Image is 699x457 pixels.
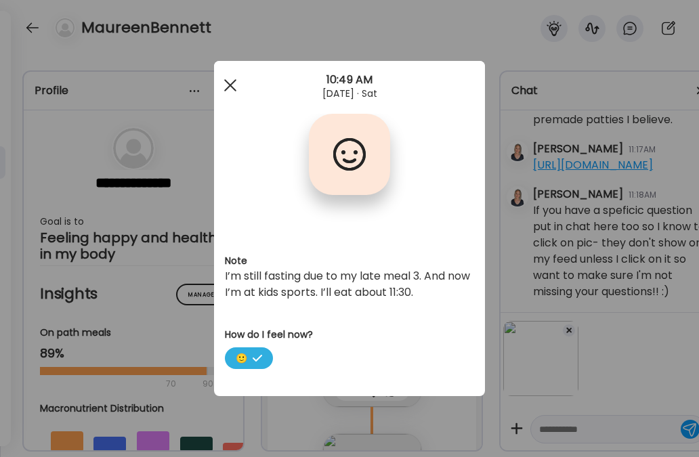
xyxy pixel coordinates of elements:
div: 10:49 AM [214,72,485,88]
span: 🙂 [225,347,273,369]
div: I’m still fasting due to my late meal 3. And now I’m at kids sports. I’ll eat about 11:30. [225,268,474,301]
h3: Note [225,254,474,268]
h3: How do I feel now? [225,328,474,342]
div: [DATE] · Sat [214,88,485,99]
